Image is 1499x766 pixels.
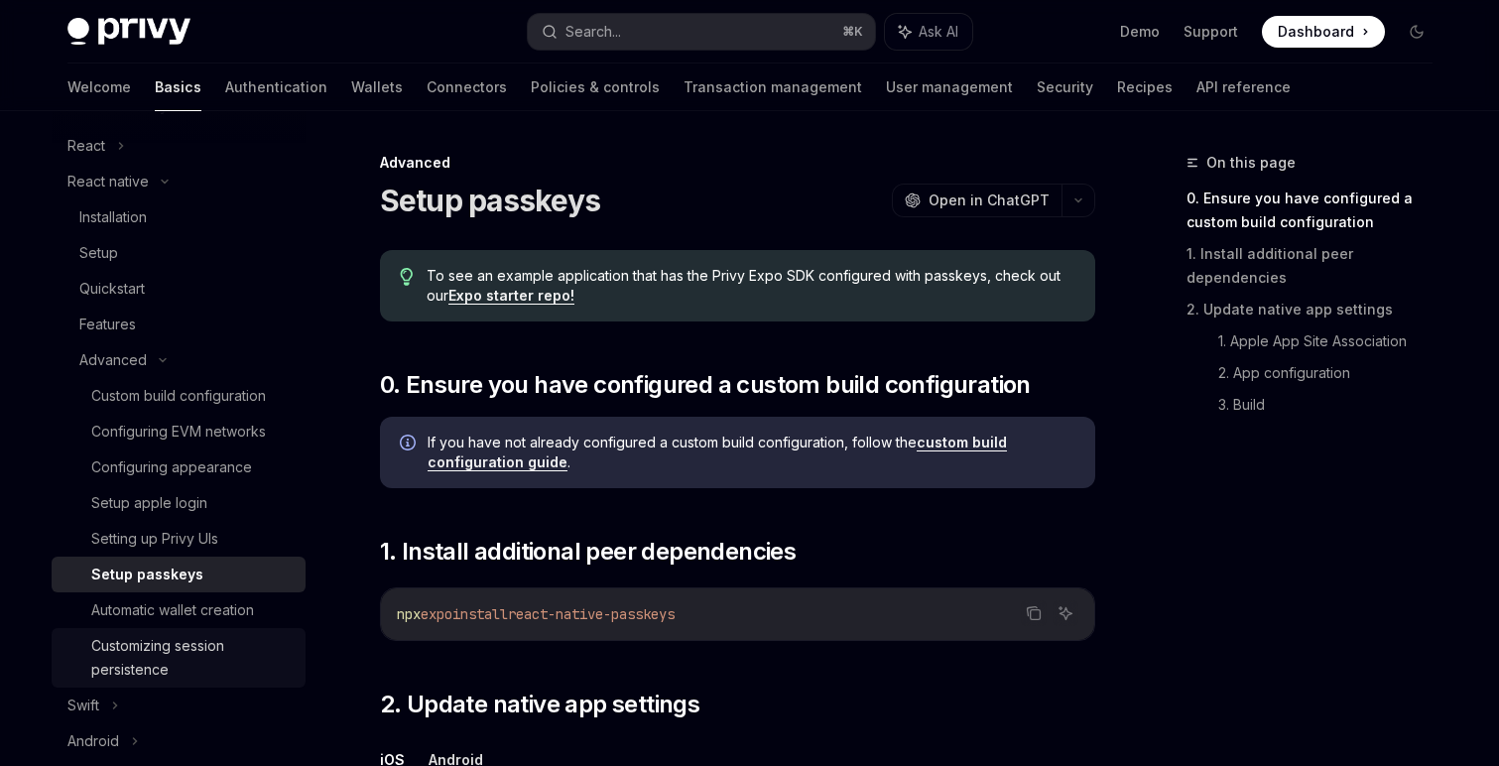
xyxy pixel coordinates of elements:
a: 1. Apple App Site Association [1218,325,1448,357]
span: 2. Update native app settings [380,689,700,720]
a: Setup passkeys [52,557,306,592]
a: Setup apple login [52,485,306,521]
div: Setting up Privy UIs [91,527,218,551]
div: Search... [565,20,621,44]
div: Swift [67,694,99,717]
a: 2. Update native app settings [1187,294,1448,325]
svg: Info [400,435,420,454]
a: Connectors [427,64,507,111]
a: Configuring EVM networks [52,414,306,449]
div: Quickstart [79,277,145,301]
button: Open in ChatGPT [892,184,1062,217]
a: User management [886,64,1013,111]
a: Wallets [351,64,403,111]
span: To see an example application that has the Privy Expo SDK configured with passkeys, check out our [427,266,1074,306]
span: Dashboard [1278,22,1354,42]
a: Automatic wallet creation [52,592,306,628]
button: Ask AI [885,14,972,50]
div: Android [67,729,119,753]
div: Automatic wallet creation [91,598,254,622]
svg: Tip [400,268,414,286]
span: install [452,605,508,623]
h1: Setup passkeys [380,183,601,218]
a: 1. Install additional peer dependencies [1187,238,1448,294]
a: Setting up Privy UIs [52,521,306,557]
span: 0. Ensure you have configured a custom build configuration [380,369,1031,401]
a: Authentication [225,64,327,111]
a: 2. App configuration [1218,357,1448,389]
button: Search...⌘K [528,14,875,50]
span: ⌘ K [842,24,863,40]
a: Transaction management [684,64,862,111]
a: Installation [52,199,306,235]
a: Configuring appearance [52,449,306,485]
span: npx [397,605,421,623]
span: 1. Install additional peer dependencies [380,536,797,568]
a: Basics [155,64,201,111]
a: Policies & controls [531,64,660,111]
span: react-native-passkeys [508,605,675,623]
span: If you have not already configured a custom build configuration, follow the . [428,433,1075,472]
a: Recipes [1117,64,1173,111]
span: expo [421,605,452,623]
span: Open in ChatGPT [929,191,1050,210]
a: Quickstart [52,271,306,307]
a: Custom build configuration [52,378,306,414]
a: 0. Ensure you have configured a custom build configuration [1187,183,1448,238]
a: Security [1037,64,1093,111]
a: Demo [1120,22,1160,42]
button: Toggle dark mode [1401,16,1433,48]
span: On this page [1206,151,1296,175]
div: Features [79,313,136,336]
a: Customizing session persistence [52,628,306,688]
button: Copy the contents from the code block [1021,600,1047,626]
div: Advanced [79,348,147,372]
a: Support [1184,22,1238,42]
img: dark logo [67,18,190,46]
div: React [67,134,105,158]
div: Configuring EVM networks [91,420,266,444]
div: Setup passkeys [91,563,203,586]
a: Setup [52,235,306,271]
div: Customizing session persistence [91,634,294,682]
a: Dashboard [1262,16,1385,48]
div: Configuring appearance [91,455,252,479]
span: Ask AI [919,22,958,42]
div: Setup [79,241,118,265]
a: Expo starter repo! [448,287,574,305]
a: 3. Build [1218,389,1448,421]
div: Installation [79,205,147,229]
a: Welcome [67,64,131,111]
div: Setup apple login [91,491,207,515]
a: API reference [1196,64,1291,111]
button: Ask AI [1053,600,1078,626]
div: Custom build configuration [91,384,266,408]
div: Advanced [380,153,1095,173]
a: Features [52,307,306,342]
div: React native [67,170,149,193]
